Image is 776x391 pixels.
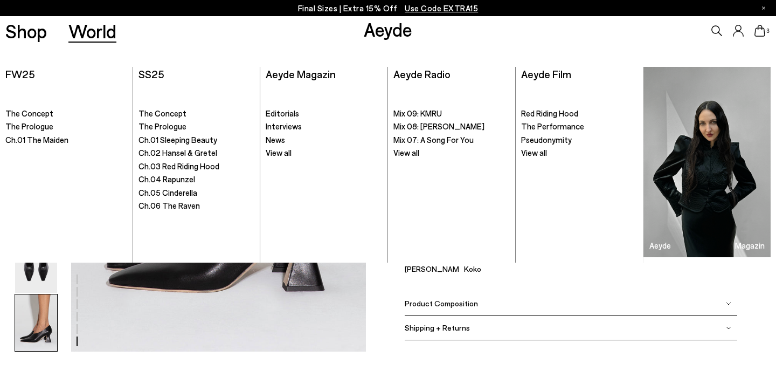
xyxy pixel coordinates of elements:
span: Product Composition [405,299,478,308]
a: Ch.01 The Maiden [5,135,127,146]
a: Editorials [266,108,382,119]
a: Aeyde [364,18,412,40]
img: Nova Regal Pumps - Image 6 [15,294,57,351]
a: The Concept [138,108,255,119]
span: The Prologue [138,121,186,131]
h3: Aeyde [649,242,671,250]
span: Ch.03 Red Riding Hood [138,161,219,171]
a: Aeyde Magazin [266,67,336,80]
a: The Performance [521,121,638,132]
a: Ch.05 Cinderella [138,188,255,198]
span: View all [393,148,419,157]
img: X-exploration-v2_1_900x.png [643,67,771,257]
a: The Concept [5,108,127,119]
a: Pseudonymity [521,135,638,146]
a: Aeyde Film [521,67,571,80]
a: World [68,22,116,40]
span: Ch.02 Hansel & Gretel [138,148,217,157]
span: Ch.04 Rapunzel [138,174,195,184]
a: View all [521,148,638,159]
span: Ch.01 The Maiden [5,135,68,145]
p: [PERSON_NAME] [405,264,459,273]
span: Pseudonymity [521,135,572,145]
span: Mix 08: [PERSON_NAME] [393,121,484,131]
span: View all [266,148,292,157]
img: Nova Regal Pumps - Image 5 [15,236,57,293]
span: Mix 09: KMRU [393,108,442,118]
a: Ch.03 Red Riding Hood [138,161,255,172]
a: View all [393,148,510,159]
a: Mix 09: KMRU [393,108,510,119]
span: Navigate to /collections/ss25-final-sizes [405,3,478,13]
span: 3 [765,28,771,34]
p: Koko [464,264,518,273]
span: The Prologue [5,121,53,131]
span: Ch.06 The Raven [138,201,200,210]
span: View all [521,148,547,157]
span: Interviews [266,121,302,131]
span: The Concept [138,108,186,118]
a: Aeyde Radio [393,67,451,80]
a: SS25 [138,67,164,80]
a: The Prologue [138,121,255,132]
img: svg%3E [726,325,731,331]
a: Aeyde Magazin [643,67,771,257]
a: Mix 08: [PERSON_NAME] [393,121,510,132]
span: Ch.01 Sleeping Beauty [138,135,217,145]
a: Shop [5,22,47,40]
a: Ch.06 The Raven [138,201,255,211]
a: Red Riding Hood [521,108,638,119]
img: svg%3E [726,301,731,306]
span: Shipping + Returns [405,323,470,332]
a: Mix 07: A Song For You [393,135,510,146]
span: Red Riding Hood [521,108,578,118]
a: Ch.02 Hansel & Gretel [138,148,255,159]
a: Ch.01 Sleeping Beauty [138,135,255,146]
span: Editorials [266,108,299,118]
a: View all [266,148,382,159]
h3: Magazin [735,242,765,250]
a: 3 [754,25,765,37]
a: FW25 [5,67,35,80]
a: Interviews [266,121,382,132]
a: News [266,135,382,146]
span: Ch.05 Cinderella [138,188,197,197]
span: News [266,135,285,145]
span: Mix 07: A Song For You [393,135,474,145]
span: The Concept [5,108,53,118]
span: The Performance [521,121,584,131]
a: The Prologue [5,121,127,132]
p: Final Sizes | Extra 15% Off [298,2,479,15]
a: Ch.04 Rapunzel [138,174,255,185]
